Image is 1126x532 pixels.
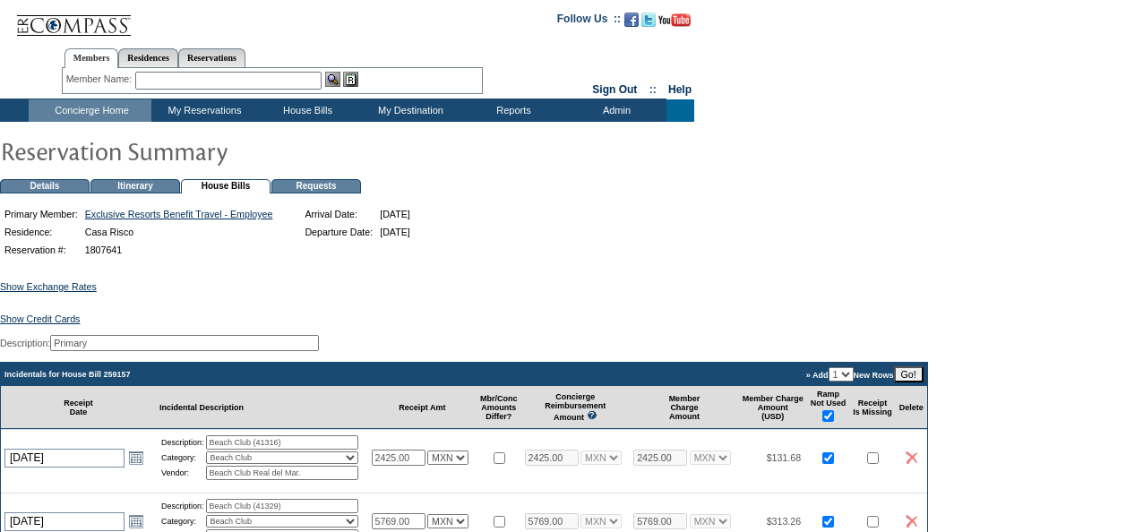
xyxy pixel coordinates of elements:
[161,451,204,464] td: Category:
[563,99,666,122] td: Admin
[368,386,477,429] td: Receipt Amt
[325,72,340,87] img: View
[906,451,917,464] img: icon_delete2.gif
[641,13,656,27] img: Follow us on Twitter
[521,363,927,386] td: » Add New Rows
[1,386,156,429] td: Receipt Date
[161,466,204,480] td: Vendor:
[126,511,146,531] a: Open the calendar popup.
[302,206,375,222] td: Arrival Date:
[377,224,413,240] td: [DATE]
[271,179,361,193] td: Requests
[302,224,375,240] td: Departure Date:
[161,515,204,528] td: Category:
[357,99,460,122] td: My Destination
[894,366,924,382] input: Go!
[658,13,691,27] img: Subscribe to our YouTube Channel
[178,48,245,67] a: Reservations
[668,83,692,96] a: Help
[151,99,254,122] td: My Reservations
[2,242,81,258] td: Reservation #:
[624,13,639,27] img: Become our fan on Facebook
[767,516,802,527] span: $313.26
[906,515,917,528] img: icon_delete2.gif
[649,83,657,96] span: ::
[90,179,180,193] td: Itinerary
[82,242,276,258] td: 1807641
[630,386,739,429] td: Member Charge Amount
[343,72,358,87] img: Reservations
[896,386,927,429] td: Delete
[29,99,151,122] td: Concierge Home
[592,83,637,96] a: Sign Out
[460,99,563,122] td: Reports
[161,499,204,513] td: Description:
[767,452,802,463] span: $131.68
[641,18,656,29] a: Follow us on Twitter
[181,179,271,193] td: House Bills
[85,209,273,219] a: Exclusive Resorts Benefit Travel - Employee
[377,206,413,222] td: [DATE]
[254,99,357,122] td: House Bills
[64,48,119,68] a: Members
[739,386,807,429] td: Member Charge Amount (USD)
[66,72,135,87] div: Member Name:
[521,386,631,429] td: Concierge Reimbursement Amount
[624,18,639,29] a: Become our fan on Facebook
[161,435,204,450] td: Description:
[1,363,521,386] td: Incidentals for House Bill 259157
[126,448,146,468] a: Open the calendar popup.
[557,11,621,32] td: Follow Us ::
[658,18,691,29] a: Subscribe to our YouTube Channel
[477,386,521,429] td: Mbr/Conc Amounts Differ?
[807,386,850,429] td: Ramp Not Used
[2,206,81,222] td: Primary Member:
[118,48,178,67] a: Residences
[587,410,597,420] img: questionMark_lightBlue.gif
[849,386,896,429] td: Receipt Is Missing
[82,224,276,240] td: Casa Risco
[2,224,81,240] td: Residence:
[156,386,368,429] td: Incidental Description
